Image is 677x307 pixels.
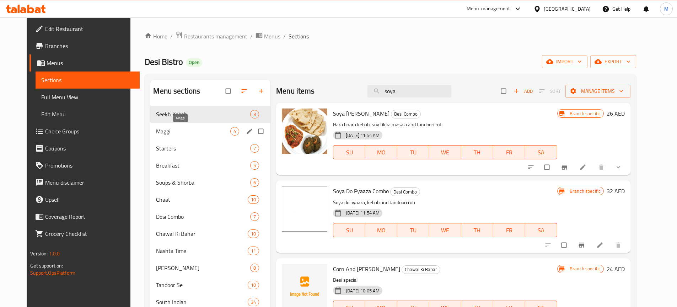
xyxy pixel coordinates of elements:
[250,144,259,153] div: items
[156,264,250,272] div: Phirangi Khana
[402,265,440,274] span: Chawal Ki Bahar
[145,32,167,41] a: Home
[391,188,420,196] span: Desi Combo
[497,84,512,98] span: Select section
[156,281,247,289] span: Tandoor Se
[45,178,134,187] span: Menu disclaimer
[493,223,525,237] button: FR
[153,86,200,96] h2: Menu sections
[30,268,75,277] a: Support.OpsPlatform
[176,32,247,41] a: Restaurants management
[156,144,250,153] span: Starters
[150,208,270,225] div: Desi Combo7
[231,128,239,135] span: 4
[156,110,250,118] span: Seekh Kebab
[540,160,555,174] span: Select to update
[248,282,259,289] span: 10
[29,54,140,72] a: Menus
[29,208,140,225] a: Coverage Report
[41,76,134,84] span: Sections
[251,145,259,152] span: 7
[496,225,522,235] span: FR
[156,212,250,221] div: Desi Combo
[390,187,420,196] div: Desi Combo
[523,159,540,175] button: sort-choices
[534,86,565,97] span: Select section first
[221,84,236,98] span: Select all sections
[30,261,63,270] span: Get support on:
[150,123,270,140] div: Maggi4edit
[567,265,603,272] span: Branch specific
[397,145,429,159] button: TU
[368,147,394,158] span: MO
[250,32,253,41] li: /
[29,157,140,174] a: Promotions
[251,179,259,186] span: 6
[36,72,140,89] a: Sections
[29,140,140,157] a: Coupons
[47,59,134,67] span: Menus
[528,225,554,235] span: SA
[41,93,134,101] span: Full Menu View
[251,265,259,271] span: 8
[248,298,259,306] div: items
[607,108,625,118] h6: 26 AED
[156,247,247,255] span: Nashta Time
[557,238,572,252] span: Select to update
[248,229,259,238] div: items
[156,195,247,204] span: Chaat
[579,164,588,171] a: Edit menu item
[248,195,259,204] div: items
[432,147,458,158] span: WE
[525,145,557,159] button: SA
[145,54,183,70] span: Desi Bistro
[467,5,510,13] div: Menu-management
[150,140,270,157] div: Starters7
[150,174,270,191] div: Soups & Shorba6
[156,298,247,306] span: South Indian
[29,191,140,208] a: Upsell
[150,225,270,242] div: Chawal Ki Bahar10
[45,212,134,221] span: Coverage Report
[596,57,630,66] span: export
[397,223,429,237] button: TU
[150,157,270,174] div: Breakfast5
[250,264,259,272] div: items
[432,225,458,235] span: WE
[29,225,140,242] a: Grocery Checklist
[41,110,134,118] span: Edit Menu
[45,195,134,204] span: Upsell
[45,42,134,50] span: Branches
[156,161,250,170] span: Breakfast
[156,264,250,272] span: [PERSON_NAME]
[367,85,451,97] input: search
[525,223,557,237] button: SA
[333,264,400,274] span: Corn And [PERSON_NAME]
[611,237,628,253] button: delete
[496,147,522,158] span: FR
[49,249,60,258] span: 1.0.0
[343,287,382,294] span: [DATE] 10:05 AM
[571,87,625,96] span: Manage items
[567,110,603,117] span: Branch specific
[512,86,534,97] span: Add item
[514,87,533,95] span: Add
[150,242,270,259] div: Nashta Time11
[607,186,625,196] h6: 32 AED
[248,247,259,255] div: items
[251,213,259,220] span: 7
[664,5,668,13] span: M
[557,159,574,175] button: Branch-specific-item
[45,161,134,170] span: Promotions
[251,111,259,118] span: 3
[461,223,493,237] button: TH
[336,147,362,158] span: SU
[248,281,259,289] div: items
[590,55,636,68] button: export
[36,106,140,123] a: Edit Menu
[264,32,280,41] span: Menus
